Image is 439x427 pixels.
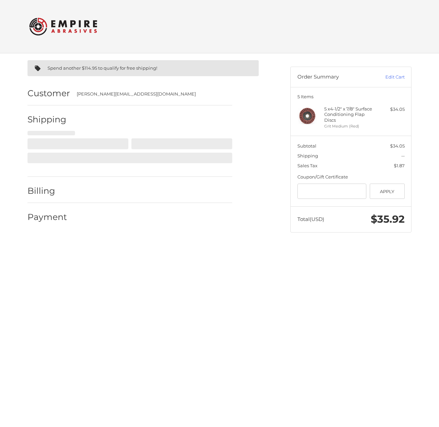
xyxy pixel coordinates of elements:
h2: Shipping [28,114,67,125]
h4: 5 x 4-1/2" x 7/8" Surface Conditioning Flap Discs [324,106,376,123]
span: $35.92 [371,213,405,225]
h3: 5 Items [297,94,405,99]
span: $34.05 [390,143,405,149]
h3: Order Summary [297,74,370,81]
span: Total (USD) [297,216,324,222]
a: Edit Cart [370,74,405,81]
div: Coupon/Gift Certificate [297,174,405,181]
li: Grit Medium (Red) [324,123,376,129]
img: Empire Abrasives [29,13,97,40]
input: Gift Certificate or Coupon Code [297,184,367,199]
span: -- [401,153,405,158]
div: $34.05 [378,106,405,113]
span: $1.87 [394,163,405,168]
h2: Billing [28,186,67,196]
button: Apply [370,184,405,199]
h2: Payment [28,212,67,222]
span: Spend another $114.95 to qualify for free shipping! [48,65,157,71]
h2: Customer [28,88,70,99]
span: Shipping [297,153,318,158]
div: [PERSON_NAME][EMAIL_ADDRESS][DOMAIN_NAME] [77,91,226,98]
span: Sales Tax [297,163,317,168]
span: Subtotal [297,143,316,149]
